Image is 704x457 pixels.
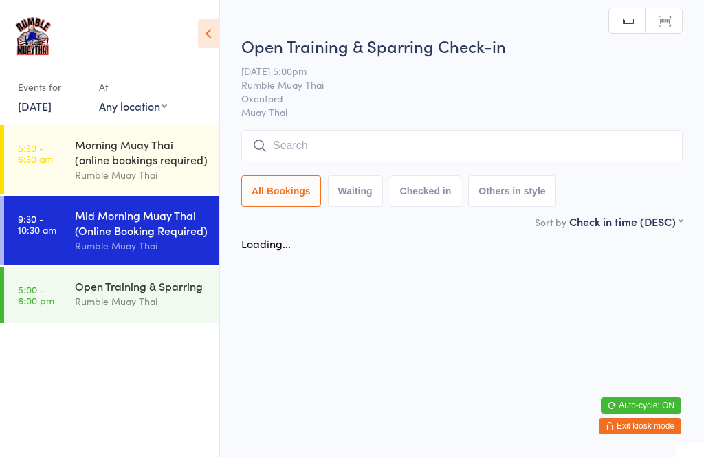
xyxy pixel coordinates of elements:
div: At [99,76,167,98]
a: 5:00 -6:00 pmOpen Training & SparringRumble Muay Thai [4,267,219,323]
a: 9:30 -10:30 amMid Morning Muay Thai (Online Booking Required)Rumble Muay Thai [4,196,219,265]
span: Oxenford [241,91,661,105]
time: 9:30 - 10:30 am [18,213,56,235]
span: [DATE] 5:00pm [241,64,661,78]
button: Exit kiosk mode [599,418,681,434]
span: Muay Thai [241,105,683,119]
div: Rumble Muay Thai [75,293,208,309]
div: Loading... [241,236,291,251]
div: Rumble Muay Thai [75,167,208,183]
label: Sort by [535,215,566,229]
div: Any location [99,98,167,113]
a: 5:30 -6:30 amMorning Muay Thai (online bookings required)Rumble Muay Thai [4,125,219,194]
button: Others in style [468,175,555,207]
button: All Bookings [241,175,321,207]
time: 5:00 - 6:00 pm [18,284,54,306]
div: Morning Muay Thai (online bookings required) [75,137,208,167]
button: Checked in [390,175,462,207]
div: Events for [18,76,85,98]
h2: Open Training & Sparring Check-in [241,34,683,57]
img: Rumble Muay Thai [14,10,52,62]
input: Search [241,130,683,161]
time: 5:30 - 6:30 am [18,142,53,164]
div: Check in time (DESC) [569,214,683,229]
div: Mid Morning Muay Thai (Online Booking Required) [75,208,208,238]
a: [DATE] [18,98,52,113]
button: Waiting [328,175,383,207]
button: Auto-cycle: ON [601,397,681,414]
span: Rumble Muay Thai [241,78,661,91]
div: Rumble Muay Thai [75,238,208,254]
div: Open Training & Sparring [75,278,208,293]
